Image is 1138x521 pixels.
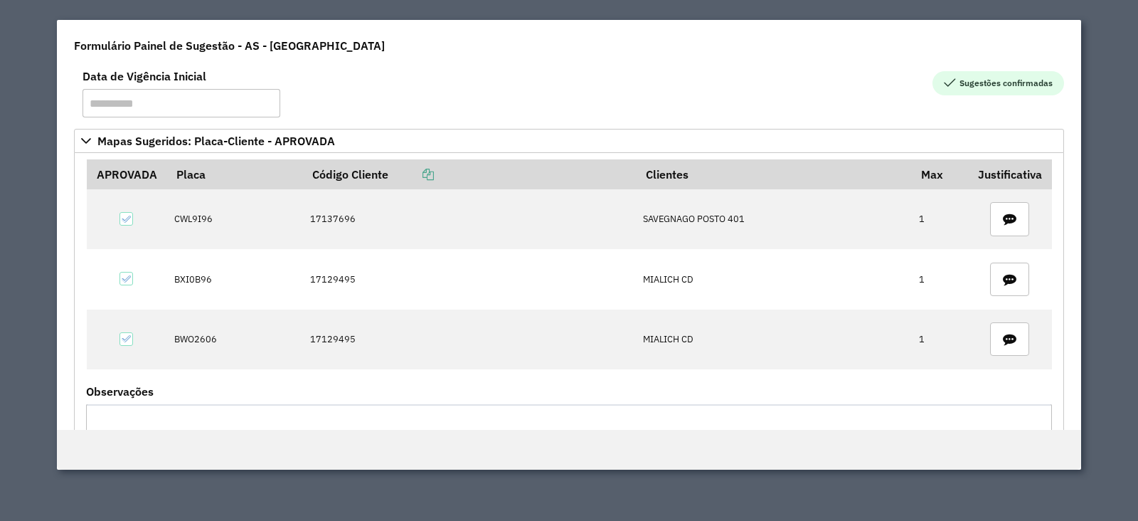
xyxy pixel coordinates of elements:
th: Placa [166,159,302,189]
td: BWO2606 [166,310,302,369]
td: MIALICH CD [636,249,911,309]
a: Copiar [388,167,434,181]
td: 17129495 [303,249,636,309]
span: Sugestões confirmadas [932,71,1064,95]
th: Código Cliente [303,159,636,189]
td: 1 [911,189,968,249]
a: Mapas Sugeridos: Placa-Cliente - APROVADA [74,129,1064,153]
th: Justificativa [968,159,1051,189]
label: Observações [86,383,154,400]
h4: Formulário Painel de Sugestão - AS - [GEOGRAPHIC_DATA] [74,37,385,54]
td: 17129495 [303,310,636,369]
td: 1 [911,310,968,369]
td: 1 [911,249,968,309]
td: CWL9I96 [166,189,302,249]
label: Data de Vigência Inicial [83,68,206,85]
th: APROVADA [87,159,167,189]
td: BXI0B96 [166,249,302,309]
th: Max [911,159,968,189]
td: 17137696 [303,189,636,249]
th: Clientes [636,159,911,189]
td: MIALICH CD [636,310,911,369]
span: Mapas Sugeridos: Placa-Cliente - APROVADA [97,135,335,147]
td: SAVEGNAGO POSTO 401 [636,189,911,249]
